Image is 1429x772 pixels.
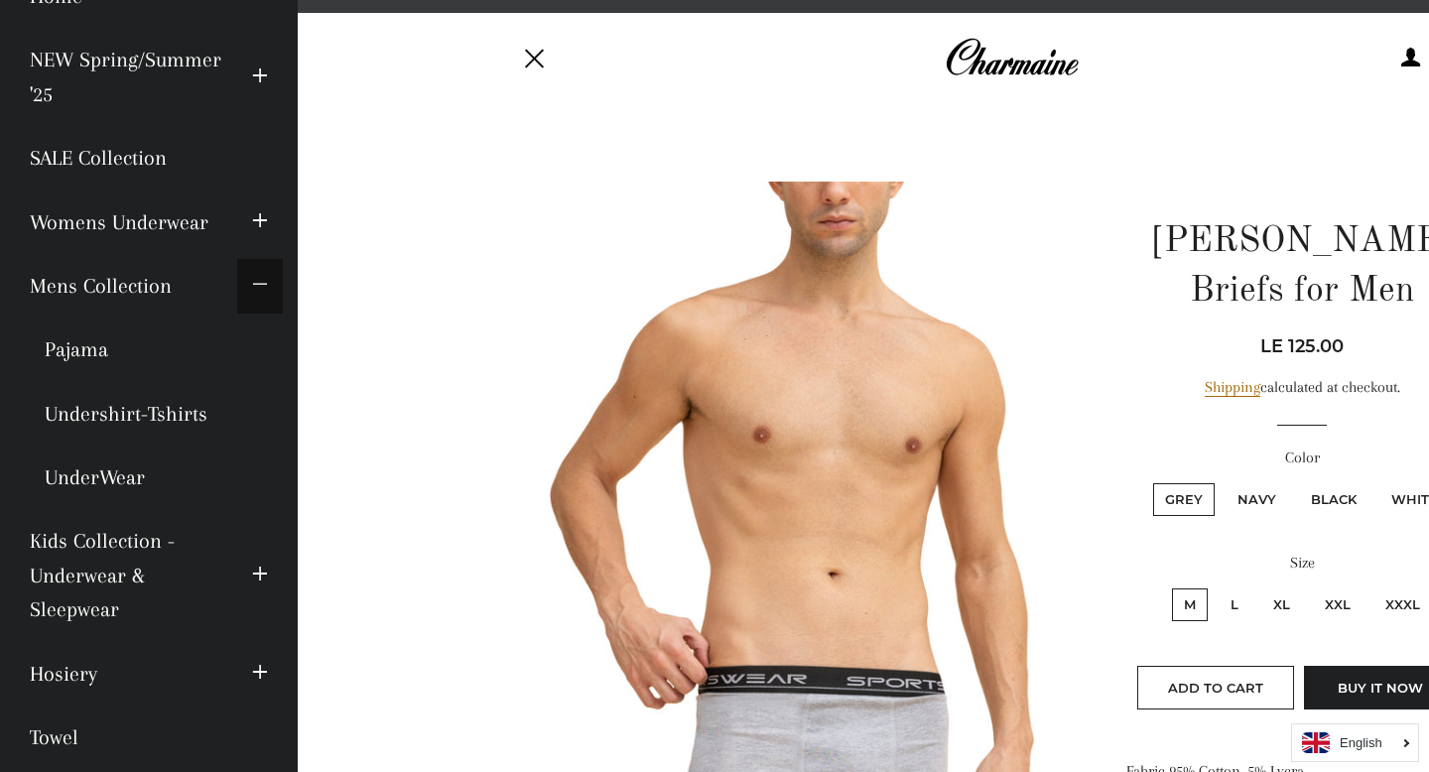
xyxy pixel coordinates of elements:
[15,318,283,509] ul: Mens Collection
[15,446,283,509] a: UnderWear
[945,36,1079,79] img: Charmaine Egypt
[1299,483,1368,516] label: Black
[15,509,237,641] a: Kids Collection - Underwear & Sleepwear
[1172,588,1208,621] label: M
[1313,588,1363,621] label: XXL
[1219,588,1250,621] label: L
[15,642,237,706] a: Hosiery
[1226,483,1288,516] label: Navy
[1302,732,1408,753] a: English
[1205,378,1260,397] a: Shipping
[1260,335,1344,357] span: LE 125.00
[15,28,237,126] a: NEW Spring/Summer '25
[1137,666,1294,709] button: Add to Cart
[15,191,237,254] a: Womens Underwear
[15,254,237,318] a: Mens Collection
[15,382,283,446] a: Undershirt-Tshirts
[1340,736,1382,749] i: English
[15,706,283,769] a: Towel
[1261,588,1302,621] label: XL
[1168,680,1263,696] span: Add to Cart
[1153,483,1215,516] label: Grey
[15,318,283,381] a: Pajama
[15,126,283,190] a: SALE Collection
